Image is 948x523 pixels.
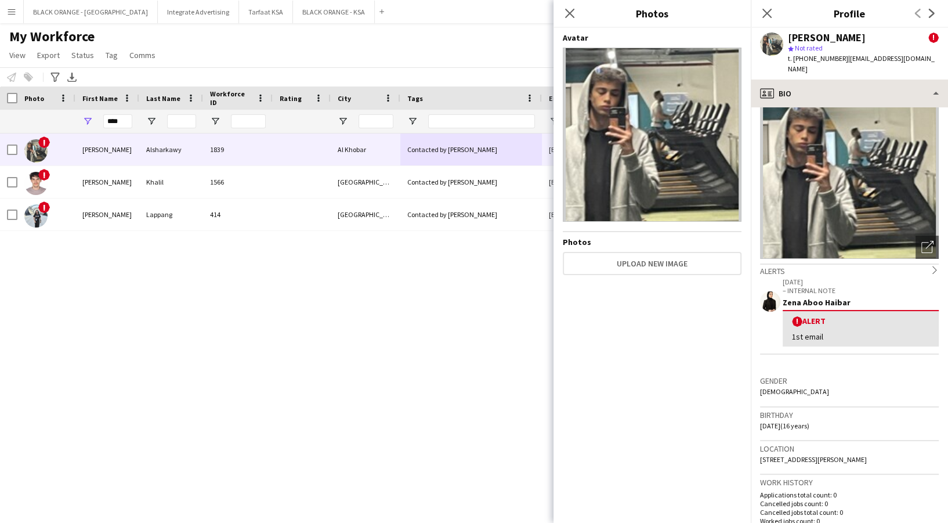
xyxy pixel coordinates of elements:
div: [PERSON_NAME] [75,166,139,198]
app-action-btn: Export XLSX [65,70,79,84]
span: Export [37,50,60,60]
div: [EMAIL_ADDRESS][DOMAIN_NAME] [542,199,774,230]
div: [PERSON_NAME] [788,33,866,43]
span: [DATE] (16 years) [760,421,809,430]
app-action-btn: Advanced filters [48,70,62,84]
div: 414 [203,199,273,230]
img: Adam Khalil [24,172,48,195]
h4: Avatar [563,33,741,43]
button: Open Filter Menu [338,116,348,127]
div: 1st email [792,331,929,342]
div: Al Khobar [331,134,400,165]
div: Bio [751,80,948,107]
div: Contacted by [PERSON_NAME] [400,134,542,165]
h3: Work history [760,477,939,488]
div: [GEOGRAPHIC_DATA] [331,166,400,198]
button: Open Filter Menu [82,116,93,127]
h3: Birthday [760,410,939,420]
span: Rating [280,94,302,103]
span: View [9,50,26,60]
h3: Gender [760,376,939,386]
div: Alerts [760,264,939,276]
h3: Photos [553,6,751,21]
span: t. [PHONE_NUMBER] [788,54,848,63]
a: View [5,48,30,63]
span: Photo [24,94,44,103]
span: Not rated [795,44,823,52]
img: Crew avatar or photo [760,85,939,259]
input: Last Name Filter Input [167,114,196,128]
img: Adam Alsharkawy [24,139,48,163]
input: City Filter Input [359,114,393,128]
span: ! [38,169,50,181]
p: Cancelled jobs total count: 0 [760,508,939,517]
div: Lappang [139,199,203,230]
button: Open Filter Menu [407,116,418,127]
p: – INTERNAL NOTE [783,286,939,295]
div: [EMAIL_ADDRESS][DOMAIN_NAME] [542,166,774,198]
div: Khalil [139,166,203,198]
span: [DEMOGRAPHIC_DATA] [760,387,829,396]
div: 1566 [203,166,273,198]
div: [PERSON_NAME] [75,134,139,165]
div: Open photos pop-in [916,236,939,259]
img: Adam Mae Lappang [24,204,48,228]
button: Upload new image [563,252,741,275]
a: Status [67,48,99,63]
span: ! [38,136,50,148]
a: Export [32,48,64,63]
a: Tag [101,48,122,63]
input: Tags Filter Input [428,114,535,128]
span: Workforce ID [210,89,252,107]
div: [GEOGRAPHIC_DATA] [331,199,400,230]
button: BLACK ORANGE - [GEOGRAPHIC_DATA] [24,1,158,23]
span: Tags [407,94,423,103]
span: City [338,94,351,103]
span: First Name [82,94,118,103]
span: ! [38,201,50,213]
img: Crew avatar [563,48,741,222]
input: Workforce ID Filter Input [231,114,266,128]
button: Integrate Advertising [158,1,239,23]
span: Status [71,50,94,60]
span: ! [792,316,802,327]
h4: Photos [563,237,741,247]
button: Tarfaat KSA [239,1,293,23]
p: [DATE] [783,277,939,286]
p: Cancelled jobs count: 0 [760,499,939,508]
span: My Workforce [9,28,95,45]
div: [PERSON_NAME] [75,199,139,230]
div: Contacted by [PERSON_NAME] [400,166,542,198]
span: Email [549,94,567,103]
button: Open Filter Menu [210,116,220,127]
span: | [EMAIL_ADDRESS][DOMAIN_NAME] [788,54,935,73]
h3: Profile [751,6,948,21]
button: BLACK ORANGE - KSA [293,1,375,23]
h3: Location [760,443,939,454]
button: Open Filter Menu [549,116,559,127]
p: Applications total count: 0 [760,490,939,499]
div: Contacted by [PERSON_NAME] [400,199,542,230]
div: Alert [792,316,929,327]
span: Tag [106,50,118,60]
span: Comms [129,50,155,60]
input: First Name Filter Input [103,114,132,128]
div: [EMAIL_ADDRESS][DOMAIN_NAME] [542,134,774,165]
div: Alsharkawy [139,134,203,165]
div: Zena Aboo Haibar [783,297,939,308]
span: ! [928,33,939,43]
a: Comms [125,48,160,63]
span: [STREET_ADDRESS][PERSON_NAME] [760,455,867,464]
div: 1839 [203,134,273,165]
span: Last Name [146,94,180,103]
button: Open Filter Menu [146,116,157,127]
